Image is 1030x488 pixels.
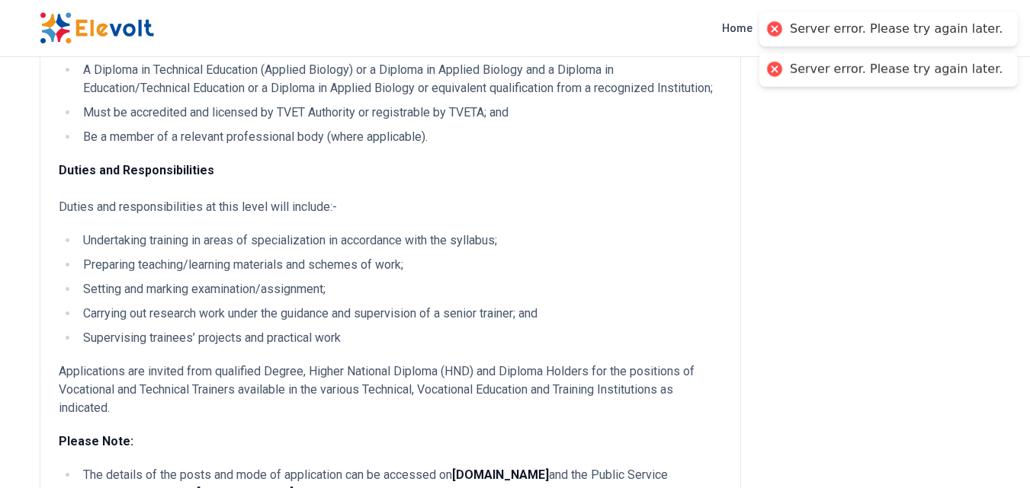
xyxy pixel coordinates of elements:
[759,16,821,40] a: Find Jobs
[79,280,722,298] li: Setting and marking examination/assignment;
[79,104,722,122] li: Must be accredited and licensed by TVET Authority or registrable by TVETA; and
[59,362,722,417] p: Applications are invited from qualified Degree, Higher National Diploma (HND) and Diploma Holders...
[716,16,759,40] a: Home
[79,329,722,347] li: Supervising trainees’ projects and practical work
[790,62,1003,78] div: Server error. Please try again later.
[79,305,722,323] li: Carrying out research work under the guidance and supervision of a senior trainer; and
[79,256,722,274] li: Preparing teaching/learning materials and schemes of work;
[954,415,1030,488] iframe: Chat Widget
[79,61,722,97] li: A Diploma in Technical Education (Applied Biology) or a Diploma in Applied Biology and a Diploma ...
[79,231,722,250] li: Undertaking training in areas of specialization in accordance with the syllabus;
[59,163,214,177] strong: Duties and Responsibilities
[59,161,722,216] p: Duties and responsibilities at this level will include:-
[59,434,133,448] strong: Please Note:
[79,128,722,146] li: Be a member of a relevant professional body (where applicable).
[452,467,549,482] strong: [DOMAIN_NAME]
[40,12,154,44] img: Elevolt
[790,21,1003,37] div: Server error. Please try again later.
